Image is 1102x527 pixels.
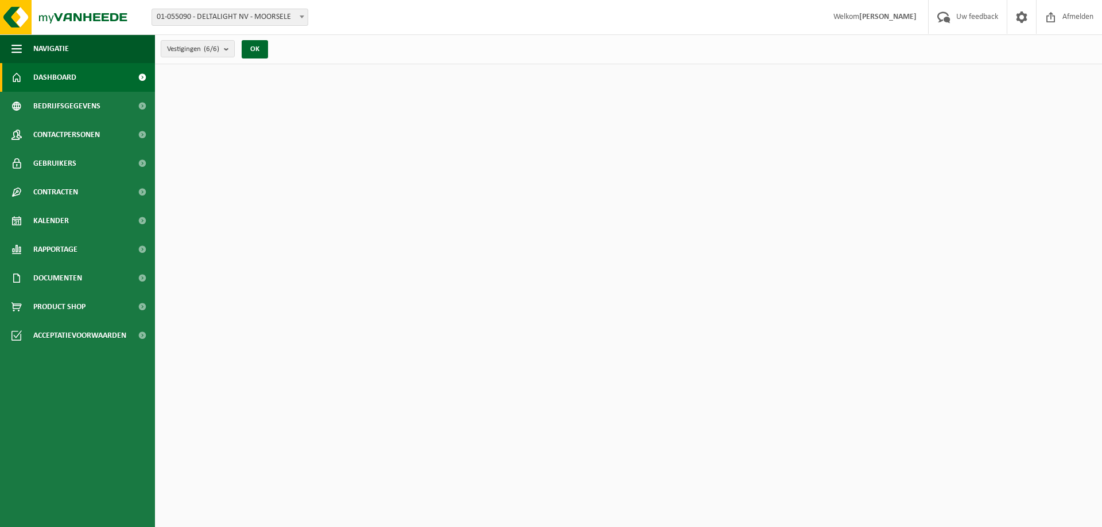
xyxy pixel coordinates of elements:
[204,45,219,53] count: (6/6)
[152,9,308,25] span: 01-055090 - DELTALIGHT NV - MOORSELE
[33,264,82,292] span: Documenten
[33,235,77,264] span: Rapportage
[167,41,219,58] span: Vestigingen
[33,206,69,235] span: Kalender
[33,178,78,206] span: Contracten
[33,321,126,350] span: Acceptatievoorwaarden
[859,13,917,21] strong: [PERSON_NAME]
[33,120,100,149] span: Contactpersonen
[242,40,268,58] button: OK
[161,40,235,57] button: Vestigingen(6/6)
[33,63,76,92] span: Dashboard
[33,92,100,120] span: Bedrijfsgegevens
[33,34,69,63] span: Navigatie
[33,149,76,178] span: Gebruikers
[33,292,86,321] span: Product Shop
[152,9,308,26] span: 01-055090 - DELTALIGHT NV - MOORSELE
